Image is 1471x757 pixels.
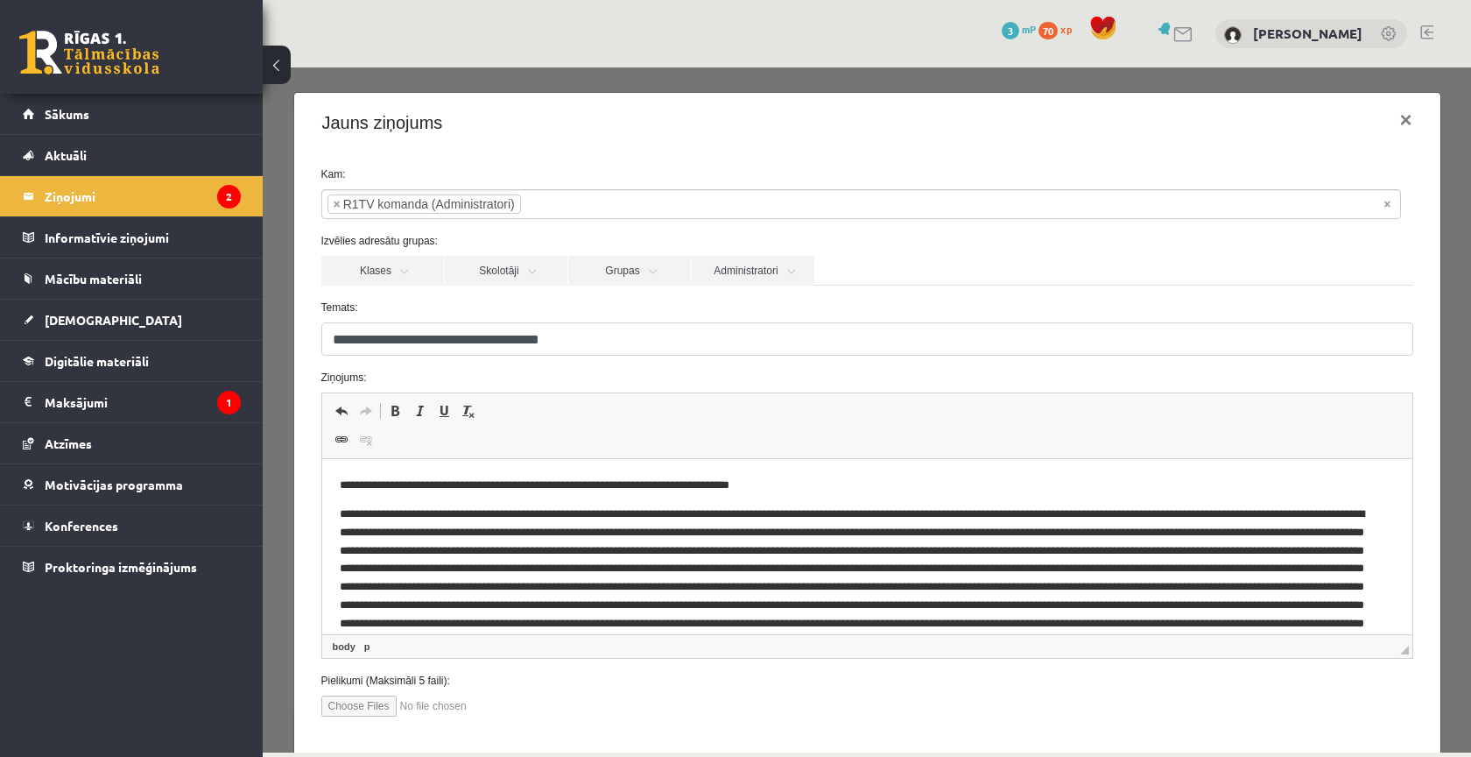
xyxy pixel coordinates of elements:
label: Izvēlies adresātu grupas: [46,166,1164,181]
a: Administratori [429,188,552,218]
span: Noņemt visus vienumus [1121,128,1128,145]
a: body elements [67,571,96,587]
i: 1 [217,391,241,414]
a: Ziņojumi2 [23,176,241,216]
a: Sākums [23,94,241,134]
a: Mācību materiāli [23,258,241,299]
label: Kam: [46,99,1164,115]
a: Saite (⌘+K) [67,361,91,384]
span: 3 [1002,22,1019,39]
span: Motivācijas programma [45,477,183,492]
a: Skolotāji [182,188,305,218]
span: [DEMOGRAPHIC_DATA] [45,312,182,328]
span: Sākums [45,106,89,122]
a: Grupas [306,188,428,218]
a: Digitālie materiāli [23,341,241,381]
span: mP [1022,22,1036,36]
a: Slīpraksts (⌘+I) [144,332,169,355]
span: xp [1060,22,1072,36]
span: Aktuāli [45,147,87,163]
body: Bagātinātā teksta redaktors, wiswyg-editor-47024837934300-1756990605-415 [18,18,1073,239]
a: Atkārtot (⌘+Y) [91,332,116,355]
legend: Maksājumi [45,382,241,422]
iframe: Bagātinātā teksta redaktors, wiswyg-editor-47024837934300-1756990605-415 [60,392,1150,567]
a: Informatīvie ziņojumi [23,217,241,258]
a: Maksājumi1 [23,382,241,422]
a: p elements [98,571,111,587]
a: Klases [59,188,181,218]
a: 70 xp [1038,22,1080,36]
h4: Jauns ziņojums [60,42,180,68]
li: R1TV komanda (Administratori) [65,127,258,146]
i: 2 [217,185,241,209]
span: Konferences [45,518,118,534]
a: Aktuāli [23,135,241,175]
span: Proktoringa izmēģinājums [45,559,197,575]
button: × [1123,28,1163,77]
legend: Ziņojumi [45,176,241,216]
legend: Informatīvie ziņojumi [45,217,241,258]
a: Konferences [23,506,241,546]
a: [DEMOGRAPHIC_DATA] [23,300,241,340]
a: Noņemt stilus [194,332,218,355]
label: Pielikumi (Maksimāli 5 faili): [46,605,1164,621]
span: 70 [1038,22,1058,39]
a: Atzīmes [23,423,241,463]
span: × [71,128,78,145]
a: Atsaistīt [91,361,116,384]
a: Proktoringa izmēģinājums [23,547,241,587]
label: Temats: [46,232,1164,248]
span: Atzīmes [45,435,92,451]
a: 3 mP [1002,22,1036,36]
img: Elizabete Lonija Linde [1224,26,1242,44]
a: Rīgas 1. Tālmācības vidusskola [19,31,159,74]
a: Atcelt (⌘+Z) [67,332,91,355]
span: Mērogot [1137,578,1146,587]
a: Treknraksts (⌘+B) [120,332,144,355]
span: Digitālie materiāli [45,353,149,369]
span: Mācību materiāli [45,271,142,287]
a: [PERSON_NAME] [1253,25,1362,42]
label: Ziņojums: [46,302,1164,318]
a: Pasvītrojums (⌘+U) [169,332,194,355]
a: Motivācijas programma [23,464,241,505]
